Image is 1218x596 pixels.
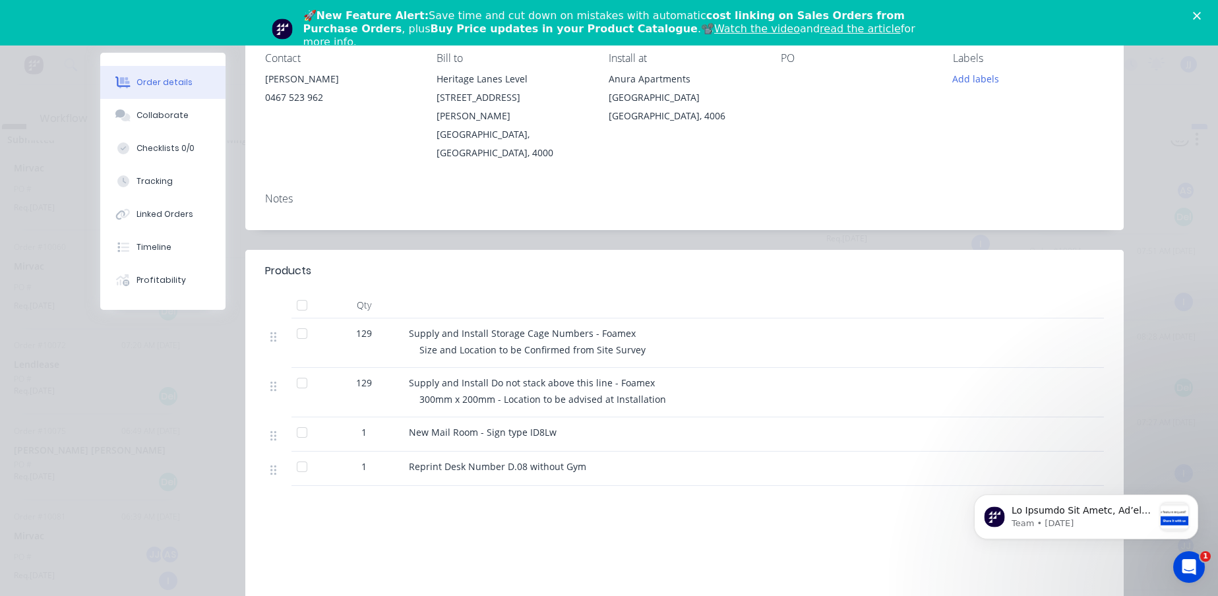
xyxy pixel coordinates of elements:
[609,107,760,125] div: [GEOGRAPHIC_DATA], 4006
[100,165,226,198] button: Tracking
[820,22,901,35] a: read the article
[1200,551,1211,562] span: 1
[137,274,186,286] div: Profitability
[609,70,760,125] div: Anura Apartments [GEOGRAPHIC_DATA][GEOGRAPHIC_DATA], 4006
[265,52,416,65] div: Contact
[137,109,189,121] div: Collaborate
[324,292,404,318] div: Qty
[57,49,200,61] p: Message from Team, sent 1w ago
[265,88,416,107] div: 0467 523 962
[437,70,588,162] div: Heritage Lanes Level [STREET_ADDRESS][PERSON_NAME][GEOGRAPHIC_DATA], [GEOGRAPHIC_DATA], 4000
[361,460,367,473] span: 1
[437,52,588,65] div: Bill to
[137,208,193,220] div: Linked Orders
[609,70,760,107] div: Anura Apartments [GEOGRAPHIC_DATA]
[419,343,646,356] span: Size and Location to be Confirmed from Site Survey
[431,22,698,35] b: Buy Price updates in your Product Catalogue
[953,52,1104,65] div: Labels
[437,70,588,125] div: Heritage Lanes Level [STREET_ADDRESS][PERSON_NAME]
[419,393,666,405] span: 300mm x 200mm - Location to be advised at Installation
[265,263,311,279] div: Products
[100,231,226,264] button: Timeline
[303,9,905,35] b: cost linking on Sales Orders from Purchase Orders
[409,327,636,340] span: Supply and Install Storage Cage Numbers - Foamex
[409,426,557,438] span: New Mail Room - Sign type ID8Lw
[137,175,173,187] div: Tracking
[1173,551,1205,583] iframe: Intercom live chat
[303,9,926,49] div: 🚀 Save time and cut down on mistakes with automatic , plus .📽️ and for more info.
[317,9,429,22] b: New Feature Alert:
[265,70,416,112] div: [PERSON_NAME]0467 523 962
[714,22,800,35] a: Watch the video
[409,376,655,389] span: Supply and Install Do not stack above this line - Foamex
[100,264,226,297] button: Profitability
[100,198,226,231] button: Linked Orders
[409,460,586,473] span: Reprint Desk Number D.08 without Gym
[100,99,226,132] button: Collaborate
[954,468,1218,560] iframe: Intercom notifications message
[265,193,1104,205] div: Notes
[100,66,226,99] button: Order details
[781,52,932,65] div: PO
[1193,12,1206,20] div: Close
[100,132,226,165] button: Checklists 0/0
[137,142,195,154] div: Checklists 0/0
[946,70,1006,88] button: Add labels
[609,52,760,65] div: Install at
[356,376,372,390] span: 129
[265,70,416,88] div: [PERSON_NAME]
[137,76,193,88] div: Order details
[437,125,588,162] div: [GEOGRAPHIC_DATA], [GEOGRAPHIC_DATA], 4000
[137,241,171,253] div: Timeline
[356,326,372,340] span: 129
[361,425,367,439] span: 1
[272,18,293,40] img: Profile image for Team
